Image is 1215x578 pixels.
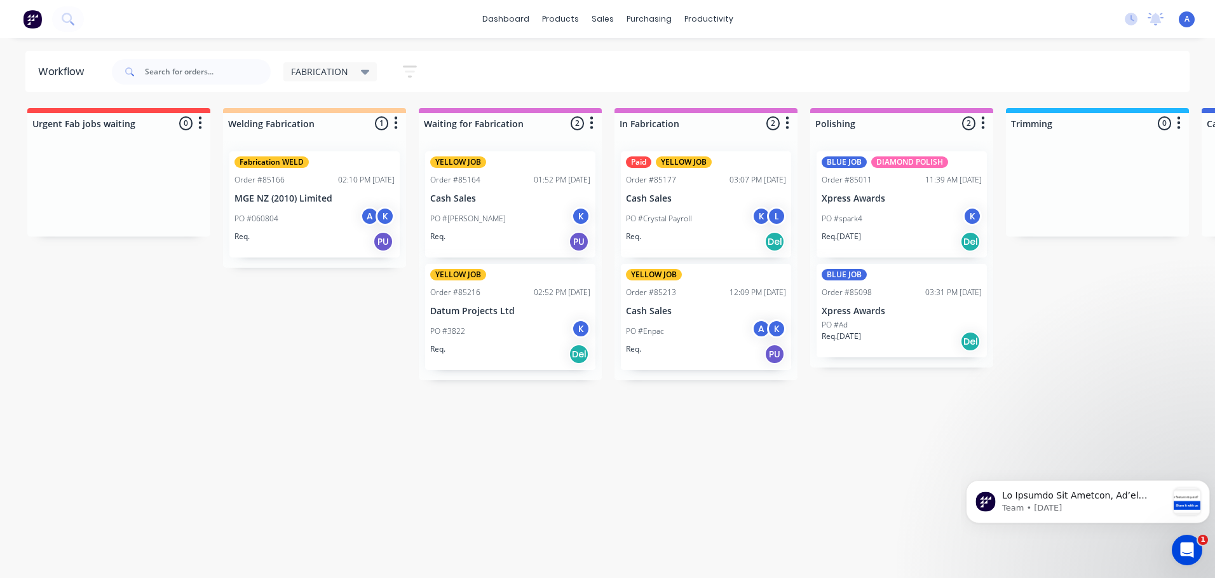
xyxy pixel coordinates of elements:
div: Fabrication WELDOrder #8516602:10 PM [DATE]MGE NZ (2010) LimitedPO #060804AKReq.PU [229,151,400,258]
div: DIAMOND POLISH [871,156,948,168]
div: PaidYELLOW JOBOrder #8517703:07 PM [DATE]Cash SalesPO #Crystal PayrollKLReq.Del [621,151,791,258]
p: Cash Sales [626,306,786,317]
p: PO #[PERSON_NAME] [430,213,506,224]
p: Cash Sales [626,193,786,204]
div: 02:10 PM [DATE] [338,174,395,186]
div: YELLOW JOB [430,156,486,168]
div: K [752,207,771,226]
div: Del [569,344,589,364]
p: Xpress Awards [822,193,982,204]
div: Order #85166 [234,174,285,186]
div: Order #85011 [822,174,872,186]
div: K [376,207,395,226]
div: A [360,207,379,226]
div: Del [960,331,981,352]
div: YELLOW JOBOrder #8516401:52 PM [DATE]Cash SalesPO #[PERSON_NAME]KReq.PU [425,151,595,258]
div: BLUE JOB [822,156,867,168]
div: 03:31 PM [DATE] [925,287,982,298]
div: YELLOW JOBOrder #8521312:09 PM [DATE]Cash SalesPO #EnpacAKReq.PU [621,264,791,370]
div: BLUE JOBOrder #8509803:31 PM [DATE]Xpress AwardsPO #AdReq.[DATE]Del [817,264,987,357]
p: PO #060804 [234,213,278,224]
div: PU [764,344,785,364]
div: 11:39 AM [DATE] [925,174,982,186]
div: 03:07 PM [DATE] [730,174,786,186]
span: A [1184,13,1190,25]
div: BLUE JOBDIAMOND POLISHOrder #8501111:39 AM [DATE]Xpress AwardsPO #spark4KReq.[DATE]Del [817,151,987,258]
div: YELLOW JOBOrder #8521602:52 PM [DATE]Datum Projects LtdPO #3822KReq.Del [425,264,595,370]
p: Xpress Awards [822,306,982,317]
a: dashboard [476,10,536,29]
p: Req. [626,231,641,242]
div: K [963,207,982,226]
p: Cash Sales [430,193,590,204]
div: Paid [626,156,651,168]
div: A [752,319,771,338]
div: Order #85164 [430,174,480,186]
p: PO #Ad [822,319,848,331]
p: PO #3822 [430,326,465,337]
p: Req. [430,343,445,355]
div: products [536,10,585,29]
div: PU [373,231,393,252]
div: Workflow [38,64,90,79]
div: BLUE JOB [822,269,867,280]
p: Message from Team, sent 3w ago [41,48,207,59]
div: Fabrication WELD [234,156,309,168]
div: 02:52 PM [DATE] [534,287,590,298]
div: YELLOW JOB [430,269,486,280]
p: Req. [DATE] [822,231,861,242]
p: PO #Crystal Payroll [626,213,692,224]
img: Factory [23,10,42,29]
div: 01:52 PM [DATE] [534,174,590,186]
div: K [571,207,590,226]
div: 12:09 PM [DATE] [730,287,786,298]
span: FABRICATION [291,65,348,78]
div: Del [960,231,981,252]
p: MGE NZ (2010) Limited [234,193,395,204]
div: Order #85213 [626,287,676,298]
div: K [571,319,590,338]
p: Req. [626,343,641,355]
div: Order #85098 [822,287,872,298]
iframe: Intercom notifications message [961,455,1215,544]
div: Order #85216 [430,287,480,298]
div: L [767,207,786,226]
div: Order #85177 [626,174,676,186]
div: productivity [678,10,740,29]
div: purchasing [620,10,678,29]
div: PU [569,231,589,252]
div: Del [764,231,785,252]
p: Req. [430,231,445,242]
div: YELLOW JOB [626,269,682,280]
div: YELLOW JOB [656,156,712,168]
div: sales [585,10,620,29]
p: PO #spark4 [822,213,862,224]
p: PO #Enpac [626,326,664,337]
input: Search for orders... [145,59,271,85]
p: Req. [DATE] [822,331,861,342]
iframe: Intercom live chat [1172,535,1202,565]
p: Req. [234,231,250,242]
div: K [767,319,786,338]
p: Datum Projects Ltd [430,306,590,317]
span: 1 [1198,535,1208,545]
